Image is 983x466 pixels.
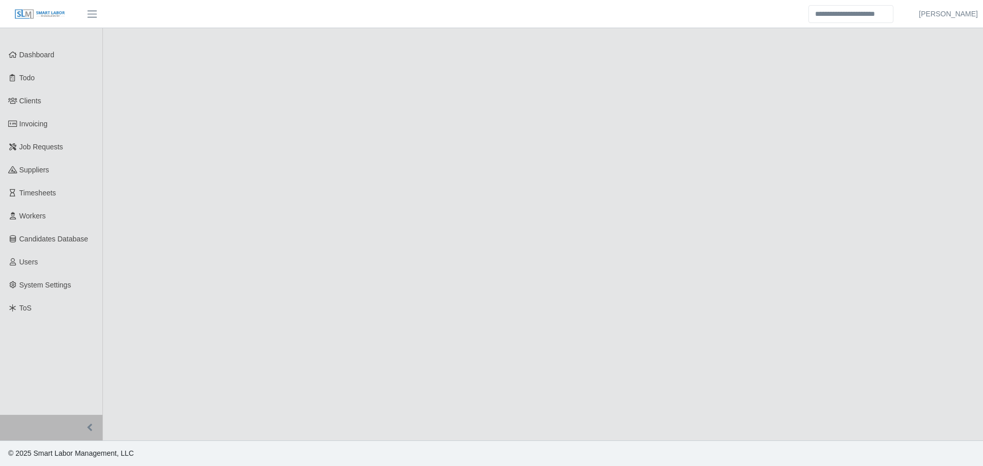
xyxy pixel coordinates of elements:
input: Search [808,5,893,23]
a: [PERSON_NAME] [919,9,978,19]
span: Todo [19,74,35,82]
span: ToS [19,304,32,312]
img: SLM Logo [14,9,66,20]
span: Job Requests [19,143,63,151]
span: Dashboard [19,51,55,59]
span: Suppliers [19,166,49,174]
span: System Settings [19,281,71,289]
span: Invoicing [19,120,48,128]
span: Candidates Database [19,235,89,243]
span: Users [19,258,38,266]
span: Clients [19,97,41,105]
span: Timesheets [19,189,56,197]
span: © 2025 Smart Labor Management, LLC [8,449,134,457]
span: Workers [19,212,46,220]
